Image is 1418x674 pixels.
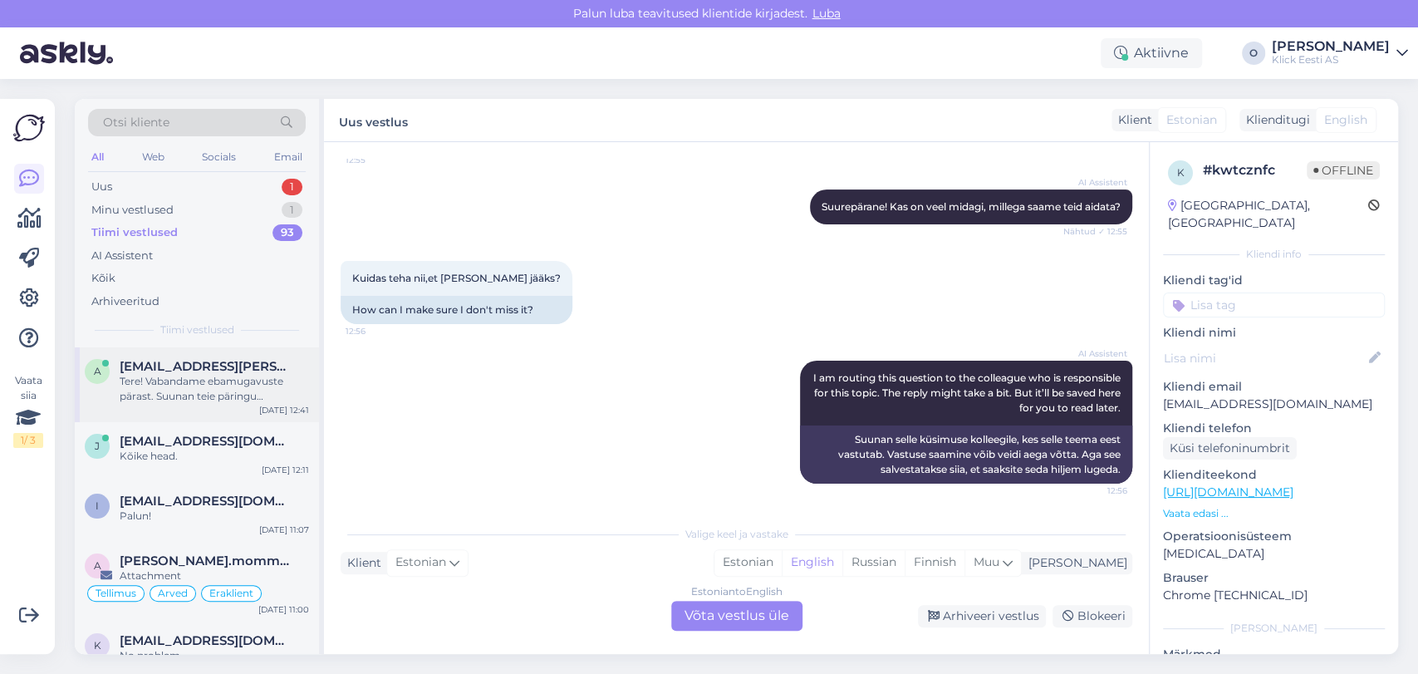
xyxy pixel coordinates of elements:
[258,603,309,616] div: [DATE] 11:00
[782,550,842,575] div: English
[282,179,302,195] div: 1
[1239,111,1310,129] div: Klienditugi
[1063,225,1127,238] span: Nähtud ✓ 12:55
[1242,42,1265,65] div: O
[209,588,253,598] span: Eraklient
[1163,437,1297,460] div: Küsi telefoninumbrit
[96,499,99,512] span: i
[120,494,292,509] span: info@aklveod.ee
[1163,528,1385,545] p: Operatsioonisüsteem
[807,6,846,21] span: Luba
[1163,396,1385,413] p: [EMAIL_ADDRESS][DOMAIN_NAME]
[1163,587,1385,604] p: Chrome [TECHNICAL_ID]
[120,374,309,404] div: Tere! Vabandame ebamugavuste pärast. Suunan teie päringu spetsialistile, kes uurib tellimuse nr 2...
[95,440,100,452] span: j
[91,202,174,219] div: Minu vestlused
[1166,111,1217,129] span: Estonian
[282,202,302,219] div: 1
[272,224,302,241] div: 93
[341,527,1132,542] div: Valige keel ja vastake
[1163,569,1385,587] p: Brauser
[1272,53,1390,66] div: Klick Eesti AS
[691,584,783,599] div: Estonian to English
[160,322,234,337] span: Tiimi vestlused
[339,109,408,131] label: Uus vestlus
[905,550,964,575] div: Finnish
[91,270,115,287] div: Kõik
[1111,111,1152,129] div: Klient
[120,553,292,568] span: alexandre.mommeja via klienditugi@klick.ee
[120,449,309,464] div: Kõike head.
[1324,111,1367,129] span: English
[1065,176,1127,189] span: AI Assistent
[1101,38,1202,68] div: Aktiivne
[96,588,136,598] span: Tellimus
[813,371,1123,414] span: I am routing this question to the colleague who is responsible for this topic. The reply might ta...
[1052,605,1132,627] div: Blokeeri
[714,550,782,575] div: Estonian
[120,509,309,524] div: Palun!
[1163,293,1385,317] input: Lisa tag
[341,296,572,324] div: How can I make sure I don't miss it?
[842,550,905,575] div: Russian
[1163,621,1385,636] div: [PERSON_NAME]
[120,359,292,374] span: anoly.gilden@gmail.com
[13,433,43,448] div: 1 / 3
[91,293,159,310] div: Arhiveeritud
[120,648,309,663] div: No problem.
[120,633,292,648] span: keppler88a@gmail.com
[346,325,408,337] span: 12:56
[13,373,43,448] div: Vaata siia
[1203,160,1307,180] div: # kwtcznfc
[1163,420,1385,437] p: Kliendi telefon
[1163,485,1293,499] a: [URL][DOMAIN_NAME]
[346,154,408,166] span: 12:55
[1168,197,1368,232] div: [GEOGRAPHIC_DATA], [GEOGRAPHIC_DATA]
[91,224,178,241] div: Tiimi vestlused
[1065,485,1127,497] span: 12:56
[1163,506,1385,521] p: Vaata edasi ...
[88,146,107,168] div: All
[120,434,292,449] span: janek.korgmaa@gmail.com
[139,146,168,168] div: Web
[341,554,381,572] div: Klient
[158,588,188,598] span: Arved
[1272,40,1390,53] div: [PERSON_NAME]
[395,553,446,572] span: Estonian
[103,114,169,131] span: Otsi kliente
[1164,349,1366,367] input: Lisa nimi
[94,639,101,652] span: k
[1163,466,1385,484] p: Klienditeekond
[1177,166,1185,179] span: k
[1163,646,1385,663] p: Märkmed
[259,524,309,536] div: [DATE] 11:07
[671,601,802,631] div: Võta vestlus üle
[199,146,239,168] div: Socials
[94,365,101,377] span: a
[918,605,1046,627] div: Arhiveeri vestlus
[1065,347,1127,360] span: AI Assistent
[120,568,309,583] div: Attachment
[91,248,153,264] div: AI Assistent
[271,146,306,168] div: Email
[1307,161,1380,180] span: Offline
[974,554,999,569] span: Muu
[1163,545,1385,563] p: [MEDICAL_DATA]
[1163,378,1385,396] p: Kliendi email
[1163,272,1385,289] p: Kliendi tag'id
[1163,247,1385,262] div: Kliendi info
[1022,554,1127,572] div: [PERSON_NAME]
[94,559,101,572] span: a
[91,179,112,195] div: Uus
[352,272,561,284] span: Kuidas teha nii,et [PERSON_NAME] jääks?
[259,404,309,416] div: [DATE] 12:41
[1163,324,1385,342] p: Kliendi nimi
[13,112,45,144] img: Askly Logo
[800,426,1132,484] div: Suunan selle küsimuse kolleegile, kes selle teema eest vastutab. Vastuse saamine võib veidi aega ...
[262,464,309,476] div: [DATE] 12:11
[822,200,1121,213] span: Suurepärane! Kas on veel midagi, millega saame teid aidata?
[1272,40,1408,66] a: [PERSON_NAME]Klick Eesti AS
